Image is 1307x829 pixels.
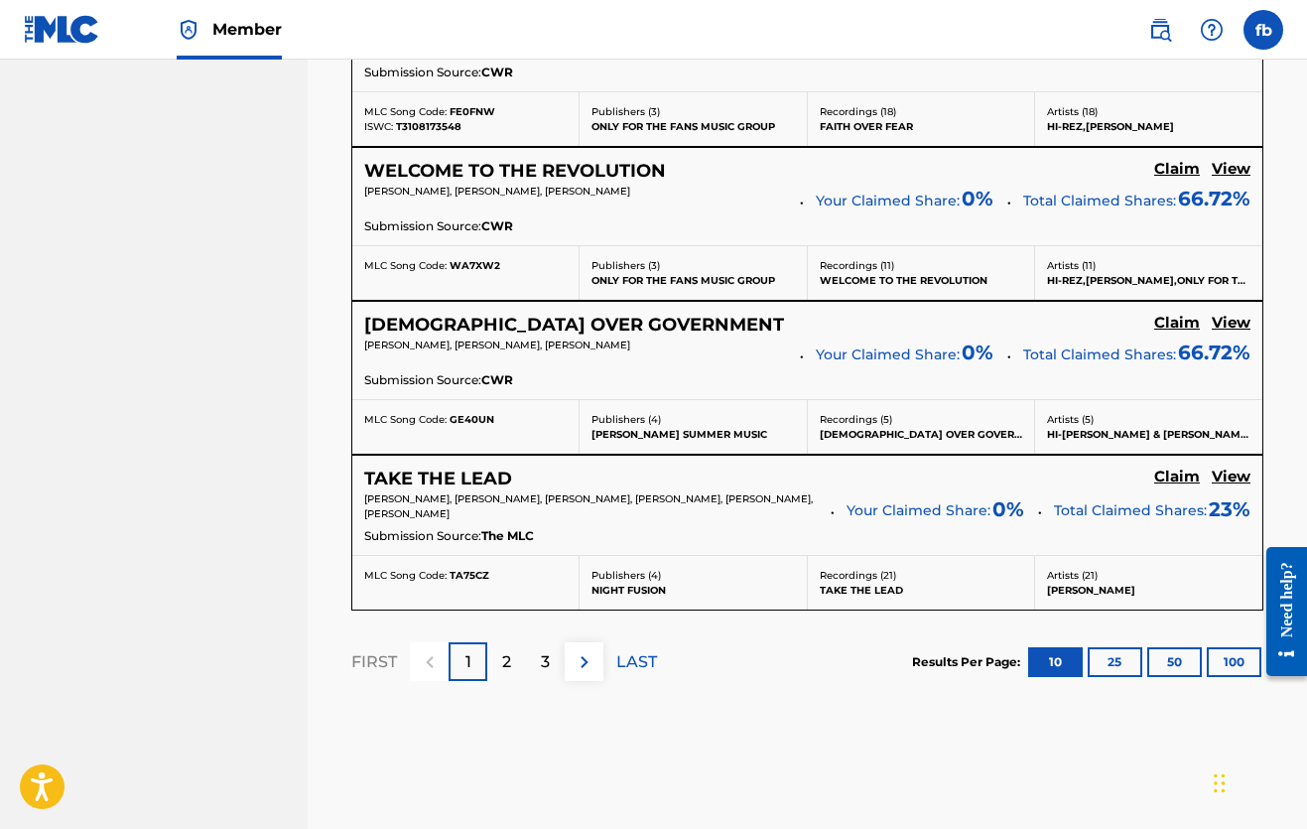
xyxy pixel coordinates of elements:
[481,527,534,545] span: The MLC
[465,650,471,674] p: 1
[820,258,1022,273] p: Recordings ( 11 )
[1243,10,1283,50] div: User Menu
[364,527,481,545] span: Submission Source:
[1212,468,1250,489] a: View
[1047,104,1250,119] p: Artists ( 18 )
[1178,184,1250,213] span: 66.72 %
[212,18,282,41] span: Member
[1028,647,1083,677] button: 10
[820,273,1022,288] p: WELCOME TO THE REVOLUTION
[1140,10,1180,50] a: Public Search
[1154,160,1200,179] h5: Claim
[364,468,512,490] h5: TAKE THE LEAD
[1192,10,1232,50] div: Help
[591,583,794,598] p: NIGHT FUSION
[1154,314,1200,333] h5: Claim
[1047,412,1250,427] p: Artists ( 5 )
[1047,427,1250,442] p: HI-[PERSON_NAME] & [PERSON_NAME]
[450,105,495,118] span: FE0FNW
[992,494,1024,524] span: 0 %
[1047,568,1250,583] p: Artists ( 21 )
[1214,754,1226,813] div: Drag
[481,371,513,389] span: CWR
[820,412,1022,427] p: Recordings ( 5 )
[820,104,1022,119] p: Recordings ( 18 )
[364,413,447,426] span: MLC Song Code:
[1251,527,1307,697] iframe: Resource Center
[1054,501,1207,519] span: Total Claimed Shares:
[591,427,794,442] p: [PERSON_NAME] SUMMER MUSIC
[962,338,993,367] span: 0 %
[1023,345,1176,363] span: Total Claimed Shares:
[1147,647,1202,677] button: 50
[1212,160,1250,182] a: View
[177,18,200,42] img: Top Rightsholder
[1088,647,1142,677] button: 25
[820,119,1022,134] p: FAITH OVER FEAR
[481,64,513,81] span: CWR
[1209,494,1250,524] span: 23 %
[816,345,960,365] span: Your Claimed Share:
[541,650,550,674] p: 3
[1212,160,1250,179] h5: View
[1212,314,1250,333] h5: View
[1023,192,1176,209] span: Total Claimed Shares:
[1047,583,1250,598] p: [PERSON_NAME]
[351,650,397,674] p: FIRST
[364,64,481,81] span: Submission Source:
[1047,273,1250,288] p: HI-REZ,[PERSON_NAME],ONLY FOR THE FANS
[820,568,1022,583] p: Recordings ( 21 )
[364,339,630,351] span: [PERSON_NAME], [PERSON_NAME], [PERSON_NAME]
[591,412,794,427] p: Publishers ( 4 )
[481,217,513,235] span: CWR
[364,185,630,198] span: [PERSON_NAME], [PERSON_NAME], [PERSON_NAME]
[1207,647,1261,677] button: 100
[573,650,596,674] img: right
[24,15,100,44] img: MLC Logo
[364,314,784,337] h5: GOD OVER GOVERNMENT
[1212,468,1250,486] h5: View
[364,105,447,118] span: MLC Song Code:
[364,492,813,520] span: [PERSON_NAME], [PERSON_NAME], [PERSON_NAME], [PERSON_NAME], [PERSON_NAME], [PERSON_NAME]
[364,120,393,133] span: ISWC:
[591,119,794,134] p: ONLY FOR THE FANS MUSIC GROUP
[591,568,794,583] p: Publishers ( 4 )
[591,273,794,288] p: ONLY FOR THE FANS MUSIC GROUP
[450,259,500,272] span: WA7XW2
[364,371,481,389] span: Submission Source:
[1047,258,1250,273] p: Artists ( 11 )
[820,583,1022,598] p: TAKE THE LEAD
[847,500,990,521] span: Your Claimed Share:
[1154,468,1200,486] h5: Claim
[1200,18,1224,42] img: help
[450,569,489,582] span: TA75CZ
[450,413,494,426] span: GE40UN
[962,184,993,213] span: 0 %
[912,653,1025,671] p: Results Per Page:
[502,650,511,674] p: 2
[1212,314,1250,336] a: View
[616,650,657,674] p: LAST
[364,160,666,183] h5: WELCOME TO THE REVOLUTION
[1148,18,1172,42] img: search
[364,217,481,235] span: Submission Source:
[820,427,1022,442] p: [DEMOGRAPHIC_DATA] OVER GOVERNMENT
[591,104,794,119] p: Publishers ( 3 )
[591,258,794,273] p: Publishers ( 3 )
[364,259,447,272] span: MLC Song Code:
[1178,338,1250,367] span: 66.72 %
[1047,119,1250,134] p: HI-REZ,[PERSON_NAME]
[1208,734,1307,829] iframe: Chat Widget
[396,120,461,133] span: T3108173548
[816,191,960,211] span: Your Claimed Share:
[364,569,447,582] span: MLC Song Code:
